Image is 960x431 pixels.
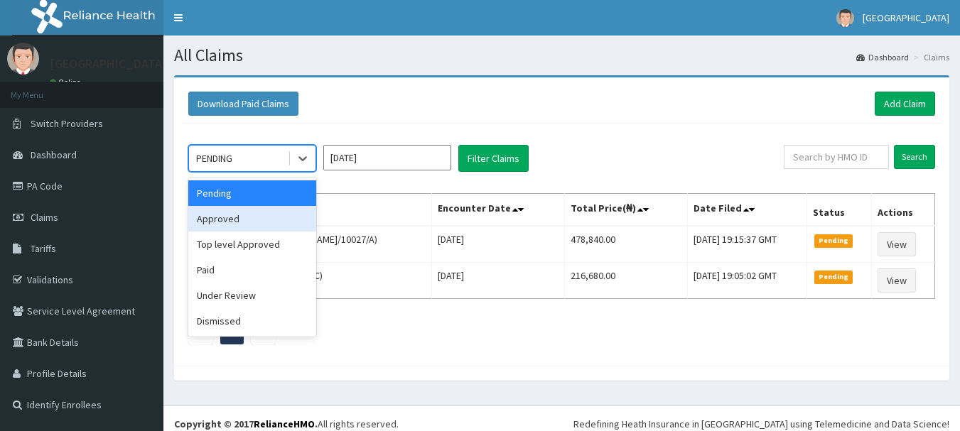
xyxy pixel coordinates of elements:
[174,46,949,65] h1: All Claims
[188,308,316,334] div: Dismissed
[784,145,889,169] input: Search by HMO ID
[863,11,949,24] span: [GEOGRAPHIC_DATA]
[323,145,451,170] input: Select Month and Year
[188,206,316,231] div: Approved
[31,242,56,255] span: Tariffs
[458,145,529,172] button: Filter Claims
[188,231,316,257] div: Top level Approved
[431,263,564,299] td: [DATE]
[856,51,909,63] a: Dashboard
[910,51,949,63] li: Claims
[431,194,564,227] th: Encounter Date
[878,268,916,293] a: View
[50,77,84,87] a: Online
[688,263,807,299] td: [DATE] 19:05:02 GMT
[878,232,916,256] a: View
[564,226,687,263] td: 478,840.00
[875,92,935,116] a: Add Claim
[31,148,77,161] span: Dashboard
[573,417,949,431] div: Redefining Heath Insurance in [GEOGRAPHIC_DATA] using Telemedicine and Data Science!
[688,226,807,263] td: [DATE] 19:15:37 GMT
[564,263,687,299] td: 216,680.00
[188,257,316,283] div: Paid
[174,418,318,430] strong: Copyright © 2017 .
[814,234,853,247] span: Pending
[31,211,58,224] span: Claims
[7,43,39,75] img: User Image
[564,194,687,227] th: Total Price(₦)
[31,117,103,130] span: Switch Providers
[872,194,935,227] th: Actions
[814,271,853,283] span: Pending
[196,151,232,165] div: PENDING
[188,180,316,206] div: Pending
[188,283,316,308] div: Under Review
[807,194,872,227] th: Status
[254,418,315,430] a: RelianceHMO
[894,145,935,169] input: Search
[50,58,167,70] p: [GEOGRAPHIC_DATA]
[836,9,854,27] img: User Image
[188,92,298,116] button: Download Paid Claims
[688,194,807,227] th: Date Filed
[431,226,564,263] td: [DATE]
